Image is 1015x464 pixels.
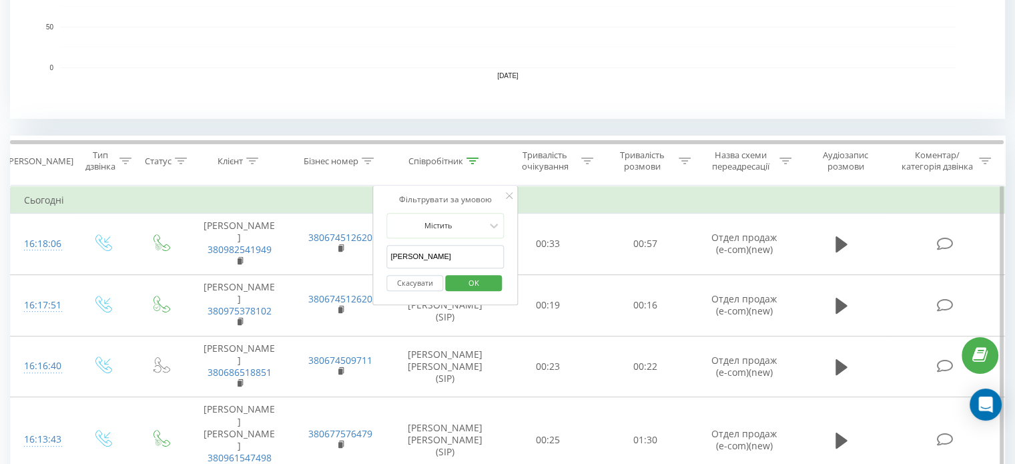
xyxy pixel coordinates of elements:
div: 16:17:51 [24,292,59,318]
td: [PERSON_NAME] [PERSON_NAME] (SIP) [391,336,500,397]
div: Співробітник [408,156,463,167]
td: 00:33 [500,214,597,275]
div: Аудіозапис розмови [807,150,885,172]
div: Коментар/категорія дзвінка [898,150,976,172]
td: 00:57 [597,214,693,275]
td: Отдел продаж (e-com)(new) [693,274,794,336]
button: Скасувати [386,275,443,292]
td: Сьогодні [11,187,1005,214]
td: 00:23 [500,336,597,397]
td: 00:16 [597,274,693,336]
div: Назва схеми переадресації [706,150,776,172]
td: [PERSON_NAME] [189,336,290,397]
div: Тип дзвінка [84,150,115,172]
a: 380961547498 [208,451,272,464]
td: Отдел продаж (e-com)(new) [693,336,794,397]
div: Фільтрувати за умовою [386,193,504,206]
text: 0 [49,64,53,71]
div: 16:13:43 [24,427,59,453]
div: Тривалість очікування [512,150,579,172]
div: Статус [145,156,172,167]
a: 380677576479 [308,427,372,440]
div: [PERSON_NAME] [6,156,73,167]
a: 380674512620 [308,231,372,244]
div: Open Intercom Messenger [970,389,1002,421]
td: [PERSON_NAME] [189,214,290,275]
input: Введіть значення [386,245,504,268]
td: Отдел продаж (e-com)(new) [693,214,794,275]
button: OK [445,275,502,292]
div: 16:18:06 [24,231,59,257]
a: 380975378102 [208,304,272,317]
text: [DATE] [497,72,519,79]
td: 00:22 [597,336,693,397]
div: Бізнес номер [304,156,358,167]
div: Клієнт [218,156,243,167]
a: 380686518851 [208,366,272,379]
span: OK [455,272,492,293]
td: [PERSON_NAME] [189,274,290,336]
a: 380674512620 [308,292,372,305]
a: 380674509711 [308,354,372,367]
td: 00:19 [500,274,597,336]
a: 380982541949 [208,243,272,256]
div: Тривалість розмови [609,150,675,172]
text: 50 [46,23,54,31]
div: 16:16:40 [24,353,59,379]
